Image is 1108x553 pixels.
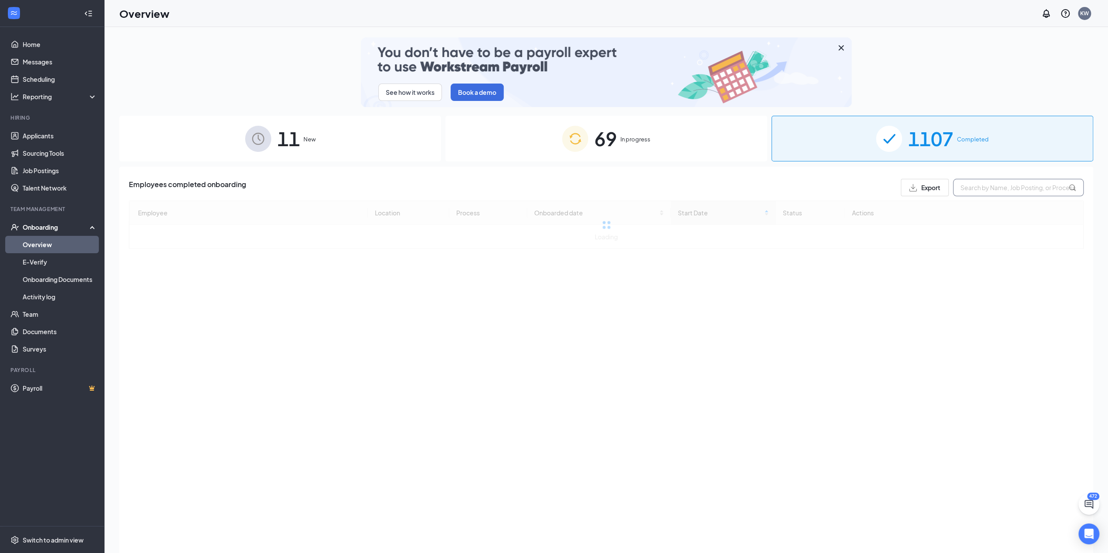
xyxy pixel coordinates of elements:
[23,236,97,253] a: Overview
[23,305,97,323] a: Team
[10,223,19,231] svg: UserCheck
[23,70,97,88] a: Scheduling
[451,84,504,101] button: Book a demo
[23,92,98,101] div: Reporting
[23,288,97,305] a: Activity log
[953,179,1084,196] input: Search by Name, Job Posting, or Process
[10,366,95,374] div: Payroll
[119,6,169,21] h1: Overview
[908,124,953,154] span: 1107
[23,144,97,162] a: Sourcing Tools
[10,536,19,544] svg: Settings
[23,340,97,358] a: Surveys
[23,536,84,544] div: Switch to admin view
[10,205,95,213] div: Team Management
[23,271,97,288] a: Onboarding Documents
[23,162,97,179] a: Job Postings
[10,9,18,17] svg: WorkstreamLogo
[303,135,316,144] span: New
[921,184,940,191] span: Export
[23,53,97,70] a: Messages
[620,135,650,144] span: In progress
[361,37,852,107] img: payroll-small.gif
[23,223,90,231] div: Onboarding
[23,253,97,271] a: E-Verify
[1078,494,1099,515] button: ChatActive
[901,179,949,196] button: Export
[1084,499,1094,509] svg: ChatActive
[1060,8,1071,19] svg: QuestionInfo
[23,323,97,340] a: Documents
[277,124,300,154] span: 11
[23,36,97,53] a: Home
[23,179,97,197] a: Talent Network
[1041,8,1051,19] svg: Notifications
[129,179,246,196] span: Employees completed onboarding
[594,124,617,154] span: 69
[836,43,846,53] svg: Cross
[1080,10,1089,17] div: KW
[23,379,97,397] a: PayrollCrown
[1078,523,1099,544] div: Open Intercom Messenger
[10,92,19,101] svg: Analysis
[378,84,442,101] button: See how it works
[10,114,95,121] div: Hiring
[84,9,93,18] svg: Collapse
[1087,493,1099,500] div: 472
[23,127,97,144] a: Applicants
[957,135,989,144] span: Completed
